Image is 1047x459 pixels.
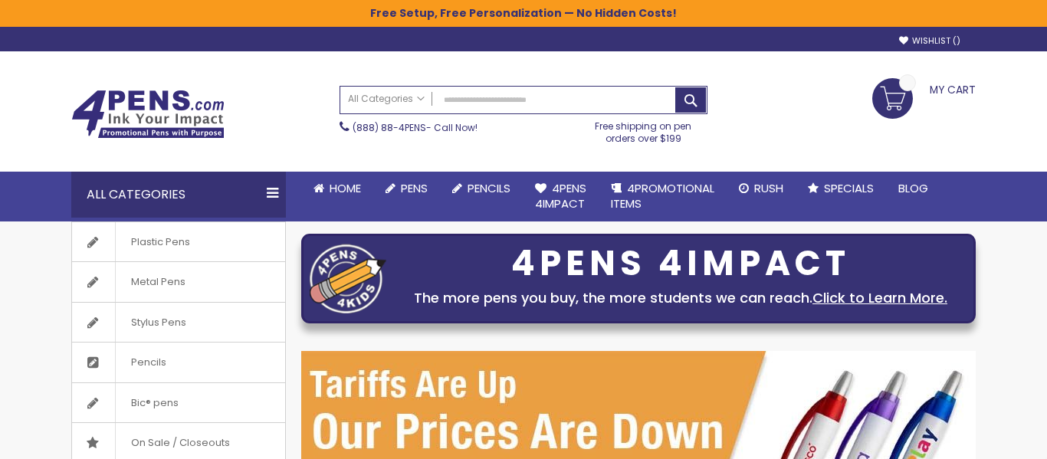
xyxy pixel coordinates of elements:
a: Pens [373,172,440,205]
a: Click to Learn More. [812,288,947,307]
a: Wishlist [899,35,960,47]
span: - Call Now! [353,121,478,134]
div: The more pens you buy, the more students we can reach. [394,287,967,309]
span: Metal Pens [115,262,201,302]
a: Specials [796,172,886,205]
span: All Categories [348,93,425,105]
a: All Categories [340,87,432,112]
a: 4Pens4impact [523,172,599,221]
span: 4Pens 4impact [535,180,586,211]
a: (888) 88-4PENS [353,121,426,134]
span: Specials [824,180,874,196]
span: Rush [754,180,783,196]
a: Home [301,172,373,205]
div: 4PENS 4IMPACT [394,248,967,280]
a: Bic® pens [72,383,285,423]
span: Pencils [115,343,182,382]
a: Rush [727,172,796,205]
img: four_pen_logo.png [310,244,386,313]
span: Pencils [468,180,510,196]
a: Blog [886,172,940,205]
a: Stylus Pens [72,303,285,343]
a: Pencils [440,172,523,205]
span: Blog [898,180,928,196]
a: Pencils [72,343,285,382]
span: Bic® pens [115,383,194,423]
span: Stylus Pens [115,303,202,343]
span: 4PROMOTIONAL ITEMS [611,180,714,211]
span: Pens [401,180,428,196]
div: Free shipping on pen orders over $199 [579,114,708,145]
a: 4PROMOTIONALITEMS [599,172,727,221]
a: Metal Pens [72,262,285,302]
a: Plastic Pens [72,222,285,262]
span: Home [330,180,361,196]
img: 4Pens Custom Pens and Promotional Products [71,90,225,139]
span: Plastic Pens [115,222,205,262]
div: All Categories [71,172,286,218]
